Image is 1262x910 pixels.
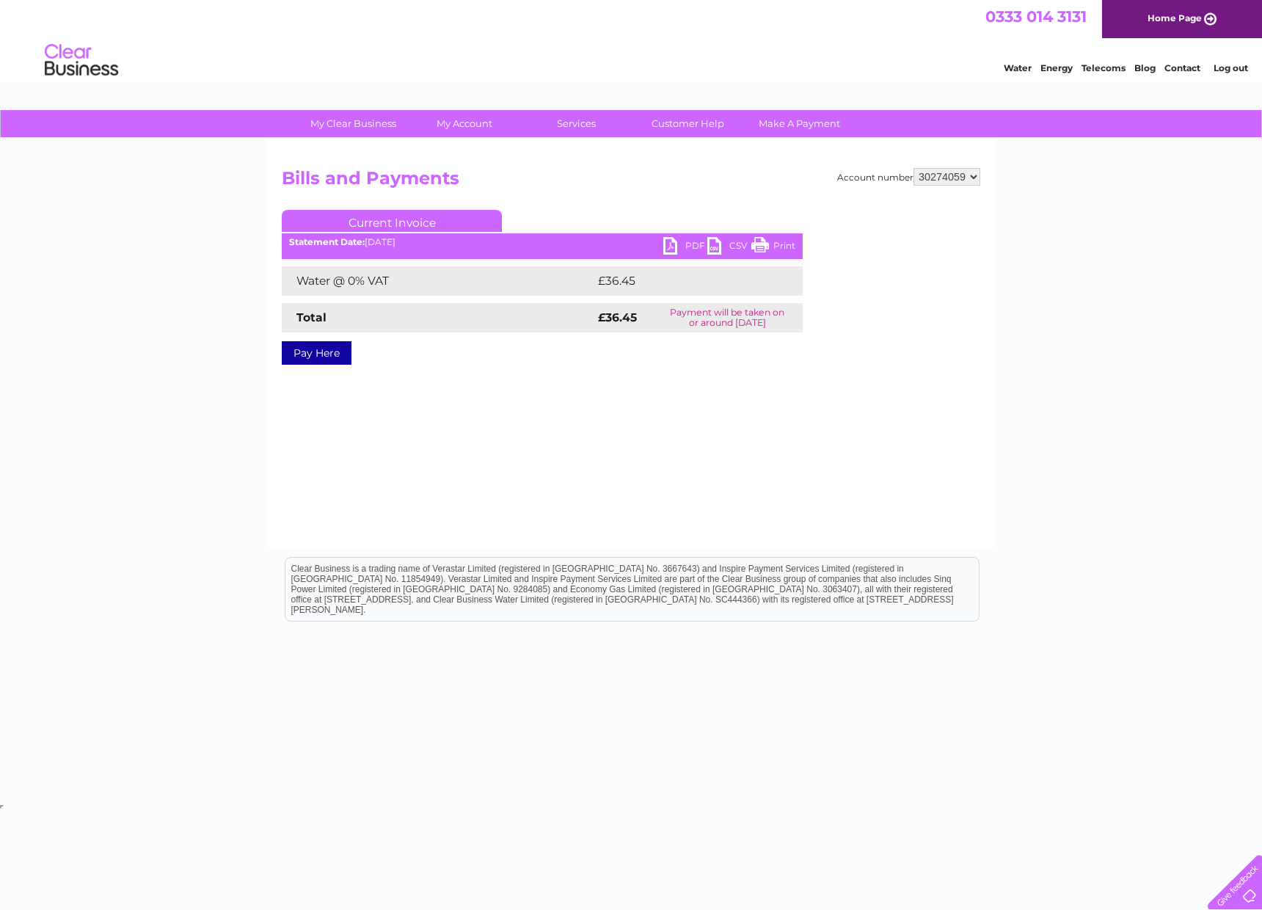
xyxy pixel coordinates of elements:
[707,237,751,258] a: CSV
[282,168,980,196] h2: Bills and Payments
[739,110,860,137] a: Make A Payment
[1082,62,1126,73] a: Telecoms
[282,341,351,365] a: Pay Here
[285,8,979,71] div: Clear Business is a trading name of Verastar Limited (registered in [GEOGRAPHIC_DATA] No. 3667643...
[1164,62,1200,73] a: Contact
[598,310,637,324] strong: £36.45
[404,110,525,137] a: My Account
[1004,62,1032,73] a: Water
[516,110,637,137] a: Services
[282,210,502,232] a: Current Invoice
[293,110,414,137] a: My Clear Business
[663,237,707,258] a: PDF
[627,110,748,137] a: Customer Help
[282,266,594,296] td: Water @ 0% VAT
[282,237,803,247] div: [DATE]
[289,236,365,247] b: Statement Date:
[44,38,119,83] img: logo.png
[1040,62,1073,73] a: Energy
[296,310,327,324] strong: Total
[1214,62,1248,73] a: Log out
[652,303,803,332] td: Payment will be taken on or around [DATE]
[985,7,1087,26] a: 0333 014 3131
[837,168,980,186] div: Account number
[1134,62,1156,73] a: Blog
[594,266,773,296] td: £36.45
[751,237,795,258] a: Print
